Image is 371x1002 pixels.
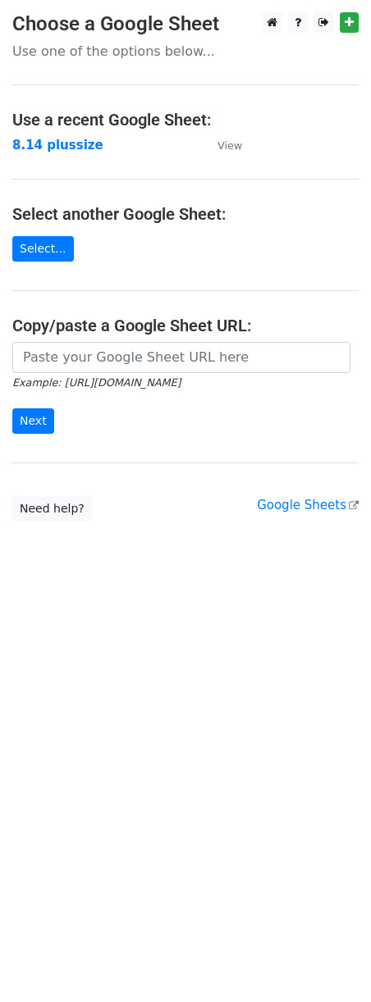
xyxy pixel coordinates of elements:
a: 8.14 plussize [12,138,103,153]
small: Example: [URL][DOMAIN_NAME] [12,376,181,389]
input: Next [12,408,54,434]
small: View [218,139,242,152]
h4: Select another Google Sheet: [12,204,359,224]
a: View [201,138,242,153]
a: Need help? [12,496,92,521]
h4: Use a recent Google Sheet: [12,110,359,130]
p: Use one of the options below... [12,43,359,60]
h4: Copy/paste a Google Sheet URL: [12,316,359,335]
h3: Choose a Google Sheet [12,12,359,36]
a: Select... [12,236,74,262]
input: Paste your Google Sheet URL here [12,342,350,373]
a: Google Sheets [257,498,359,512]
